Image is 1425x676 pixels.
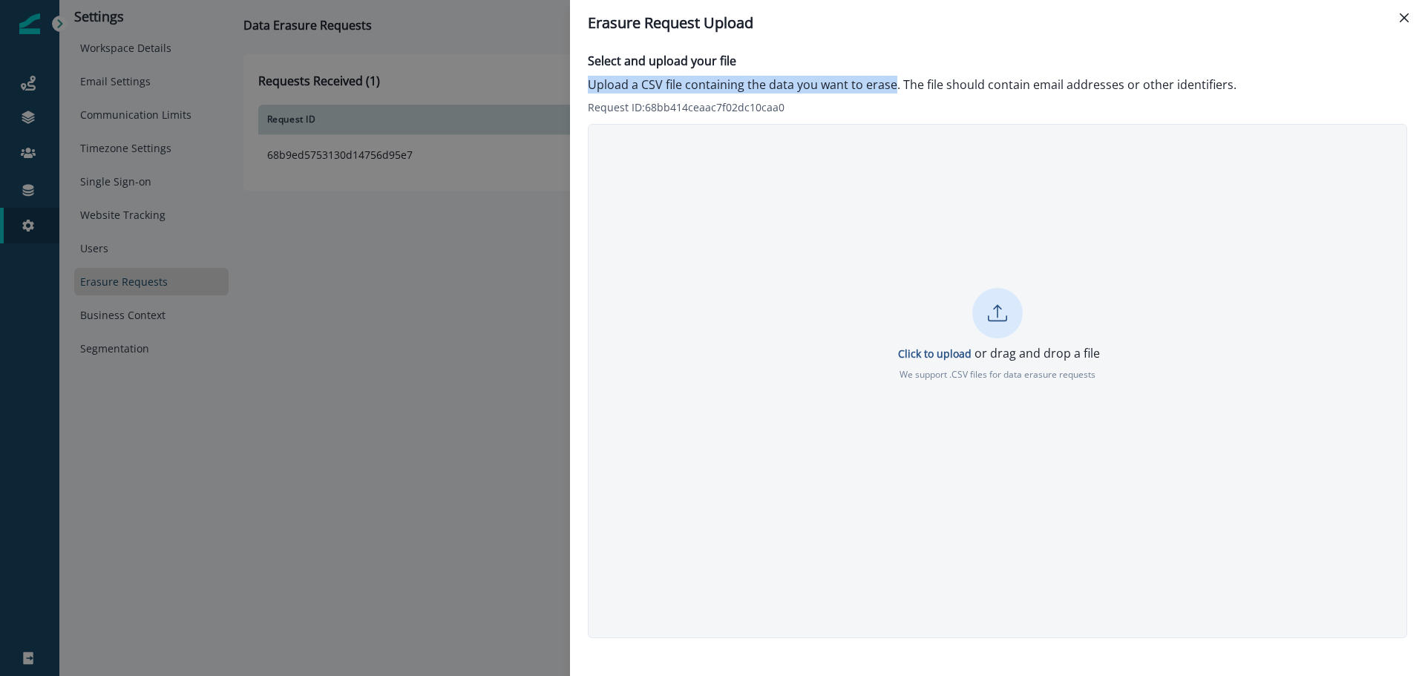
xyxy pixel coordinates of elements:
[895,347,974,361] button: Click to upload
[588,12,1407,34] div: Erasure Request Upload
[588,76,1407,93] p: Upload a CSV file containing the data you want to erase. The file should contain email addresses ...
[895,344,1100,362] p: or drag and drop a file
[588,99,1407,115] p: Request ID: 68bb414ceaac7f02dc10caa0
[898,347,972,361] p: Click to upload
[1392,6,1416,30] button: Close
[900,368,1095,381] p: We support .CSV files for data erasure requests
[588,52,1407,70] p: Select and upload your file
